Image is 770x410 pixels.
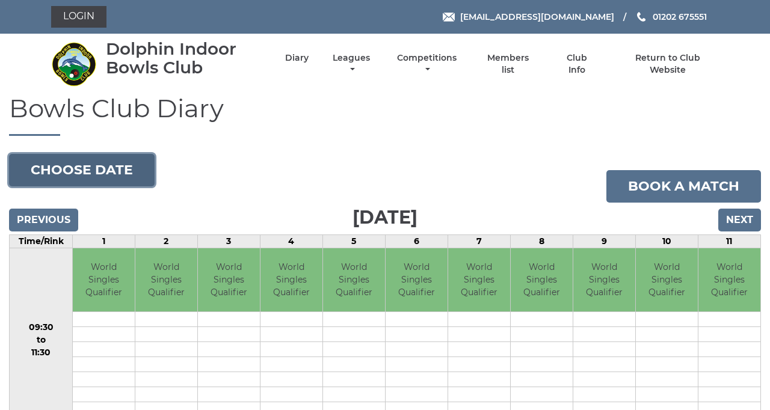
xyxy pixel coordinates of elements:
input: Next [718,209,761,231]
td: World Singles Qualifier [198,248,260,311]
a: Login [51,6,106,28]
td: World Singles Qualifier [636,248,698,311]
td: World Singles Qualifier [323,248,385,311]
a: Members list [481,52,536,76]
a: Leagues [330,52,373,76]
a: Return to Club Website [617,52,719,76]
div: Dolphin Indoor Bowls Club [106,40,264,77]
a: Phone us 01202 675551 [635,10,707,23]
td: 6 [385,235,448,248]
td: 5 [322,235,385,248]
td: 4 [260,235,322,248]
img: Dolphin Indoor Bowls Club [51,41,96,87]
td: World Singles Qualifier [73,248,135,311]
td: 2 [135,235,197,248]
td: World Singles Qualifier [698,248,760,311]
td: 7 [448,235,510,248]
button: Choose date [9,154,155,186]
h1: Bowls Club Diary [9,94,761,136]
td: World Singles Qualifier [386,248,448,311]
img: Phone us [637,12,645,22]
td: Time/Rink [10,235,73,248]
td: World Singles Qualifier [260,248,322,311]
td: World Singles Qualifier [448,248,510,311]
td: 10 [635,235,698,248]
td: World Singles Qualifier [573,248,635,311]
img: Email [443,13,455,22]
a: Club Info [557,52,596,76]
a: Competitions [394,52,460,76]
input: Previous [9,209,78,231]
td: 8 [510,235,573,248]
td: 1 [73,235,135,248]
span: [EMAIL_ADDRESS][DOMAIN_NAME] [460,11,614,22]
td: World Singles Qualifier [135,248,197,311]
a: Book a match [606,170,761,203]
td: 11 [698,235,760,248]
td: 3 [197,235,260,248]
td: 9 [573,235,635,248]
span: 01202 675551 [653,11,707,22]
a: Diary [285,52,309,64]
td: World Singles Qualifier [511,248,573,311]
a: Email [EMAIL_ADDRESS][DOMAIN_NAME] [443,10,614,23]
